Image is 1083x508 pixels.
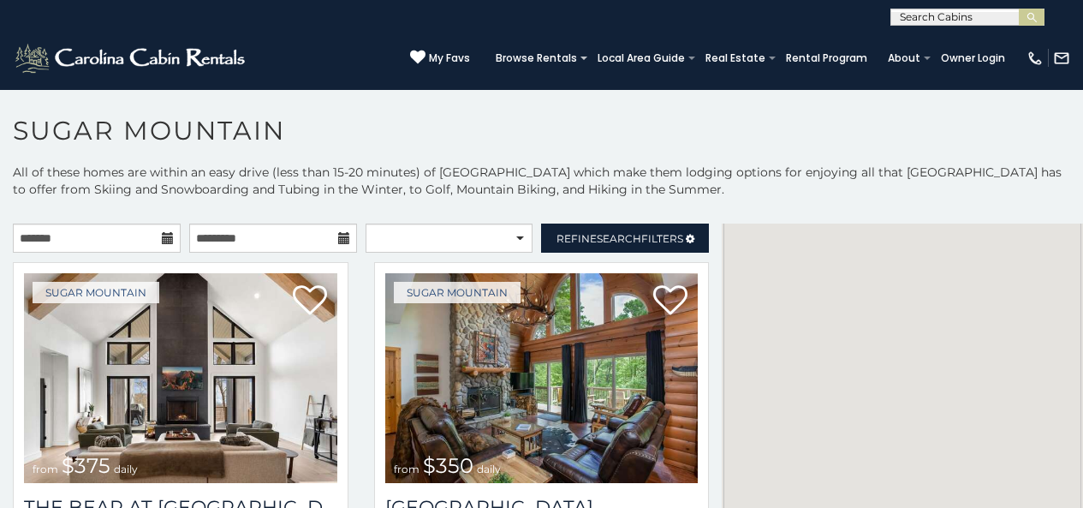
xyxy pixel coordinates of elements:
[879,46,929,70] a: About
[385,273,699,483] a: Grouse Moor Lodge from $350 daily
[597,232,641,245] span: Search
[697,46,774,70] a: Real Estate
[423,453,473,478] span: $350
[13,41,250,75] img: White-1-2.png
[541,224,709,253] a: RefineSearchFilters
[24,273,337,483] a: The Bear At Sugar Mountain from $375 daily
[429,51,470,66] span: My Favs
[293,284,327,320] a: Add to favorites
[114,463,138,475] span: daily
[410,50,470,67] a: My Favs
[33,463,58,475] span: from
[1026,50,1044,67] img: phone-regular-white.png
[477,463,501,475] span: daily
[24,273,337,483] img: The Bear At Sugar Mountain
[777,46,876,70] a: Rental Program
[62,453,110,478] span: $375
[1053,50,1070,67] img: mail-regular-white.png
[394,463,420,475] span: from
[653,284,687,320] a: Add to favorites
[33,282,159,303] a: Sugar Mountain
[487,46,586,70] a: Browse Rentals
[556,232,683,245] span: Refine Filters
[394,282,521,303] a: Sugar Mountain
[589,46,693,70] a: Local Area Guide
[932,46,1014,70] a: Owner Login
[385,273,699,483] img: Grouse Moor Lodge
